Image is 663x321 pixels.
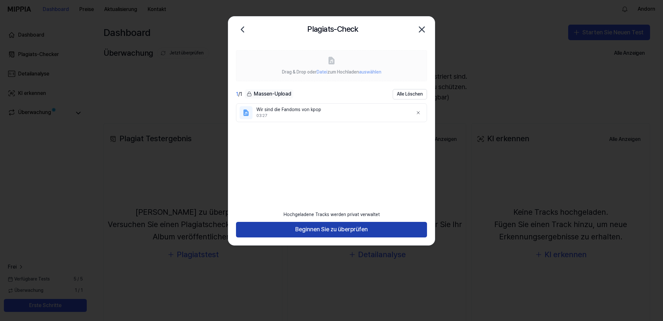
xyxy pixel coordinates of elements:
[307,23,358,35] h2: Plagiats-Check
[317,69,327,75] span: Datei
[256,113,408,119] div: 03:27
[280,208,384,222] div: Hochgeladene Tracks werden privat verwaltet
[393,89,427,99] button: Alle Löschen
[236,91,238,97] span: 1
[236,90,242,98] div: /1
[256,107,408,113] div: Wir sind die Fandoms von kpop
[236,222,427,237] button: Beginnen Sie zu überprüfen
[245,89,293,98] div: Massen-Upload
[245,89,293,99] button: Massen-Upload
[359,69,381,75] span: auswählen
[282,69,381,75] span: Drag & Drop oder zum Hochladen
